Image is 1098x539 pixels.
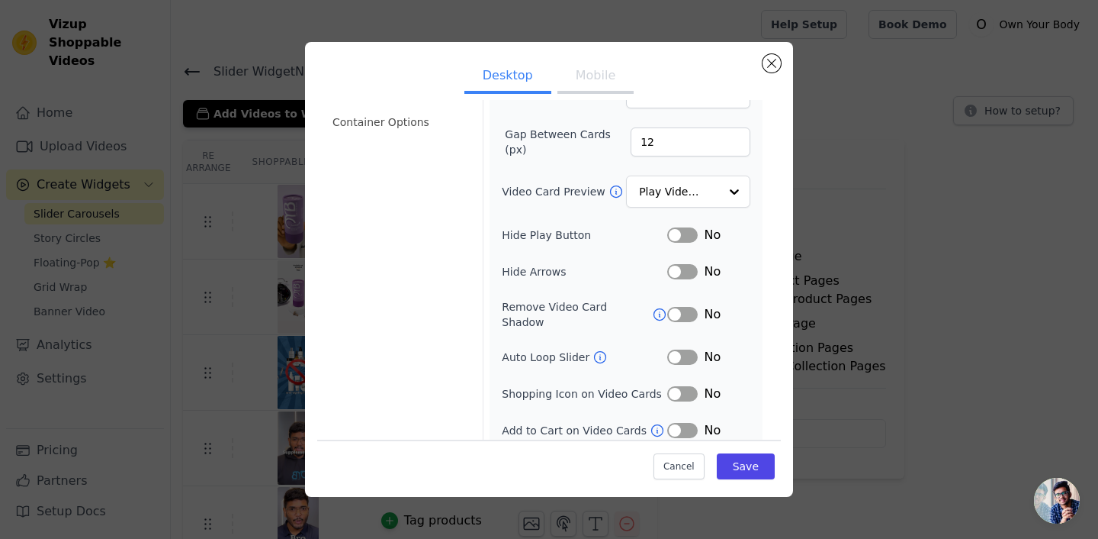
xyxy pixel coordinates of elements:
label: Hide Arrows [502,264,667,279]
button: Save [717,453,775,479]
button: Close modal [762,54,781,73]
label: Video Card Preview [502,184,608,199]
span: No [704,305,721,324]
span: No [704,263,721,281]
li: Container Options [323,107,474,137]
label: Auto Loop Slider [502,350,592,365]
label: Gap Between Cards (px) [505,127,631,157]
button: Mobile [557,60,634,94]
button: Cancel [653,453,705,479]
label: Shopping Icon on Video Cards [502,386,667,402]
label: Hide Play Button [502,228,667,243]
span: No [704,226,721,244]
span: No [704,421,721,440]
label: Add to Cart on Video Cards [502,423,650,438]
span: No [704,385,721,403]
button: Desktop [464,60,551,94]
span: No [704,348,721,366]
a: Open chat [1034,478,1080,524]
label: Remove Video Card Shadow [502,299,652,330]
